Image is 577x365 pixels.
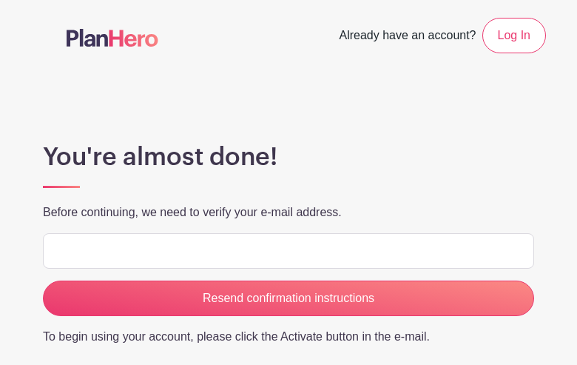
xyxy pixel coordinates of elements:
a: Log In [482,18,546,53]
h1: You're almost done! [43,142,534,172]
p: Before continuing, we need to verify your e-mail address. [43,204,534,221]
span: Already have an account? [340,21,476,53]
input: Resend confirmation instructions [43,281,534,316]
img: logo-507f7623f17ff9eddc593b1ce0a138ce2505c220e1c5a4e2b4648c50719b7d32.svg [67,29,158,47]
p: To begin using your account, please click the Activate button in the e-mail. [43,328,534,346]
